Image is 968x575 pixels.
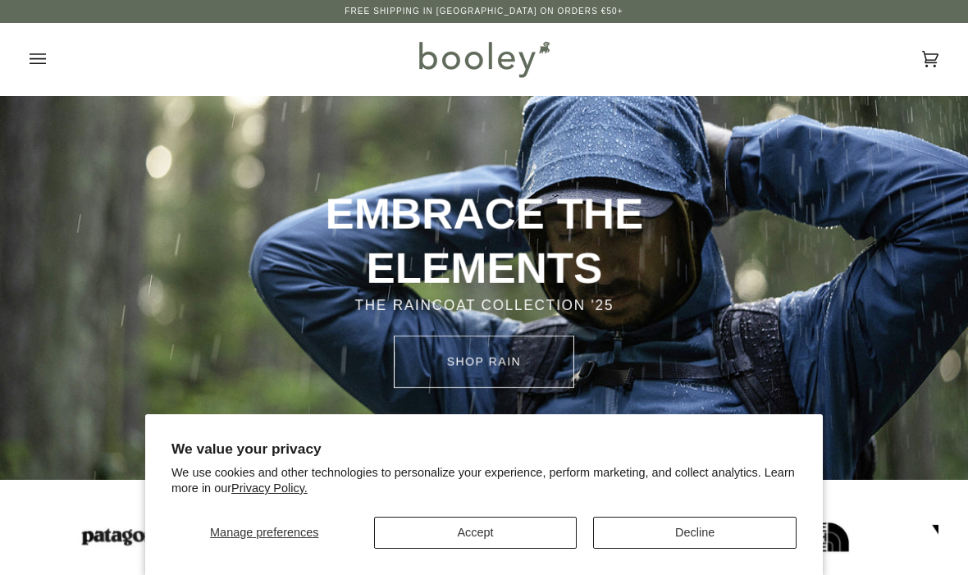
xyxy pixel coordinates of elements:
img: Booley [412,35,555,83]
p: We use cookies and other technologies to personalize your experience, perform marketing, and coll... [171,465,797,496]
a: SHOP rain [394,335,574,388]
p: THE RAINCOAT COLLECTION '25 [209,295,760,317]
button: Accept [374,517,578,549]
button: Decline [593,517,797,549]
a: Privacy Policy. [231,481,308,495]
p: Free Shipping in [GEOGRAPHIC_DATA] on Orders €50+ [345,5,623,18]
h2: We value your privacy [171,440,797,458]
button: Open menu [30,23,79,95]
span: Manage preferences [210,526,318,539]
button: Manage preferences [171,517,358,549]
p: EMBRACE THE ELEMENTS [209,187,760,295]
